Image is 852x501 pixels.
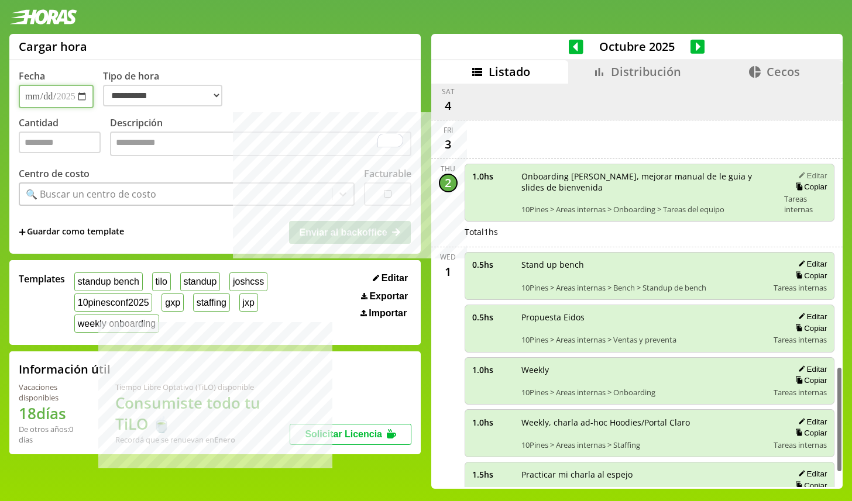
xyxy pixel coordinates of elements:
button: Copiar [792,182,827,192]
textarea: To enrich screen reader interactions, please activate Accessibility in Grammarly extension settings [110,132,411,156]
h1: 18 días [19,403,87,424]
span: Stand up bench [521,259,766,270]
button: Copiar [792,271,827,281]
span: 10Pines > Areas internas > Onboarding [521,387,766,398]
h1: Cargar hora [19,39,87,54]
span: Practicar mi charla al espejo [521,469,778,480]
button: jxp [239,293,258,312]
button: tilo [152,272,171,291]
button: weekly onboarding [74,315,159,333]
span: Weekly [521,364,766,375]
span: Editar [382,273,408,284]
span: Listado [489,64,530,80]
span: 1.0 hs [472,417,513,428]
div: Fri [444,125,453,135]
div: Total 1 hs [465,226,835,237]
span: Onboarding [PERSON_NAME], mejorar manual de le guia y slides de bienvenida [521,171,776,193]
button: Copiar [792,323,827,333]
span: Tareas internas [774,387,827,398]
span: 10Pines > Areas internas > Staffing [521,440,766,450]
img: logotipo [9,9,77,25]
div: scrollable content [431,84,843,487]
span: 10Pines > Areas internas > Ventas y preventa [521,334,766,345]
div: 🔍 Buscar un centro de costo [26,188,156,201]
span: Solicitar Licencia [305,429,382,439]
span: Exportar [369,291,408,302]
label: Fecha [19,70,45,82]
div: Thu [441,164,455,174]
div: 2 [439,174,458,192]
span: 10Pines > Areas internas > Bench > Standup de bench [521,282,766,293]
span: +Guardar como template [19,226,124,239]
span: Tareas internas [774,334,827,345]
button: standup [180,272,221,291]
button: Editar [795,417,827,427]
button: Copiar [792,428,827,438]
div: Wed [440,252,456,262]
span: Tareas internas [784,194,827,215]
span: 1.0 hs [472,171,513,182]
span: Cecos [767,64,800,80]
span: Propuesta Eidos [521,312,766,323]
h1: Consumiste todo tu TiLO 🍵 [115,392,290,434]
button: Editar [795,312,827,322]
span: 10Pines > Areas internas > Onboarding > Tareas del equipo [521,204,776,215]
div: De otros años: 0 días [19,424,87,445]
div: 1 [439,262,458,281]
button: Solicitar Licencia [290,424,411,445]
div: Vacaciones disponibles [19,382,87,403]
button: Editar [795,171,827,181]
div: Sat [442,87,455,96]
select: Tipo de hora [103,85,222,106]
label: Centro de costo [19,167,90,180]
button: staffing [193,293,230,312]
span: Octubre 2025 [583,39,690,54]
div: Tiempo Libre Optativo (TiLO) disponible [115,382,290,392]
span: Distribución [611,64,681,80]
button: joshcss [229,272,267,291]
b: Enero [214,434,235,445]
button: Editar [795,364,827,374]
button: gxp [162,293,183,312]
button: Editar [795,469,827,479]
button: Copiar [792,375,827,385]
button: Copiar [792,481,827,490]
button: Editar [795,259,827,269]
span: 1.5 hs [472,469,513,480]
span: Templates [19,272,65,285]
label: Cantidad [19,116,110,159]
span: Importar [369,308,407,319]
div: 3 [439,135,458,154]
span: Tareas internas [774,440,827,450]
div: Recordá que se renuevan en [115,434,290,445]
button: 10pinesconf2025 [74,293,152,312]
div: 4 [439,96,458,115]
span: 0.5 hs [472,259,513,270]
button: standup bench [74,272,143,291]
label: Tipo de hora [103,70,232,108]
input: Cantidad [19,132,101,153]
span: 0.5 hs [472,312,513,323]
label: Facturable [364,167,411,180]
button: Exportar [358,291,411,302]
h2: Información útil [19,361,111,377]
span: Tareas internas [774,282,827,293]
span: Weekly, charla ad-hoc Hoodies/Portal Claro [521,417,766,428]
span: + [19,226,26,239]
span: 1.0 hs [472,364,513,375]
button: Editar [369,272,411,284]
label: Descripción [110,116,411,159]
